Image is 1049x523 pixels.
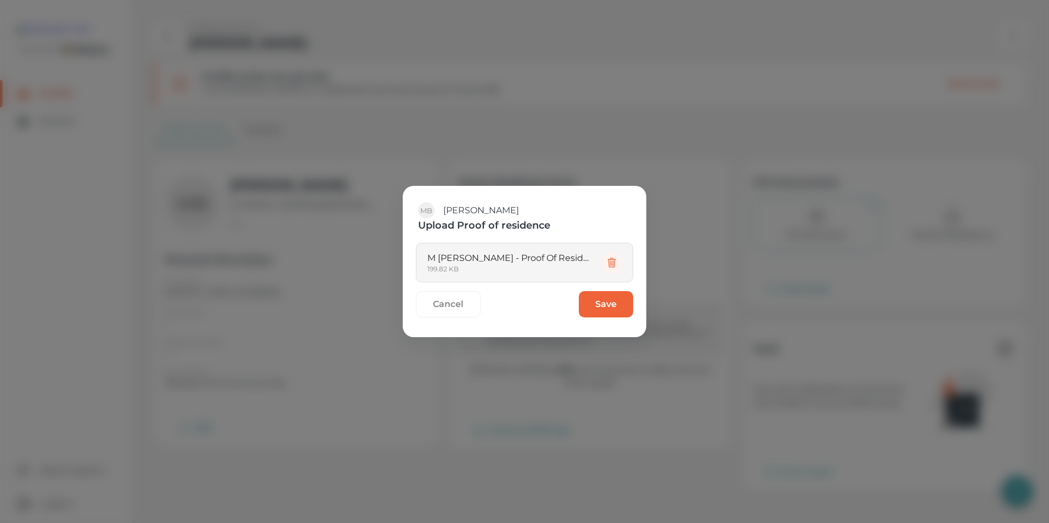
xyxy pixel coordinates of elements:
[579,291,633,317] button: Save
[418,219,550,232] h4: Upload Proof of residence
[427,252,593,265] p: M [PERSON_NAME] - Proof Of Residence - [DATE].pdf
[443,204,519,217] p: [PERSON_NAME]
[416,291,481,317] button: Cancel
[602,252,622,274] button: remove
[427,265,593,274] p: 199.82 KB
[418,202,435,219] div: MB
